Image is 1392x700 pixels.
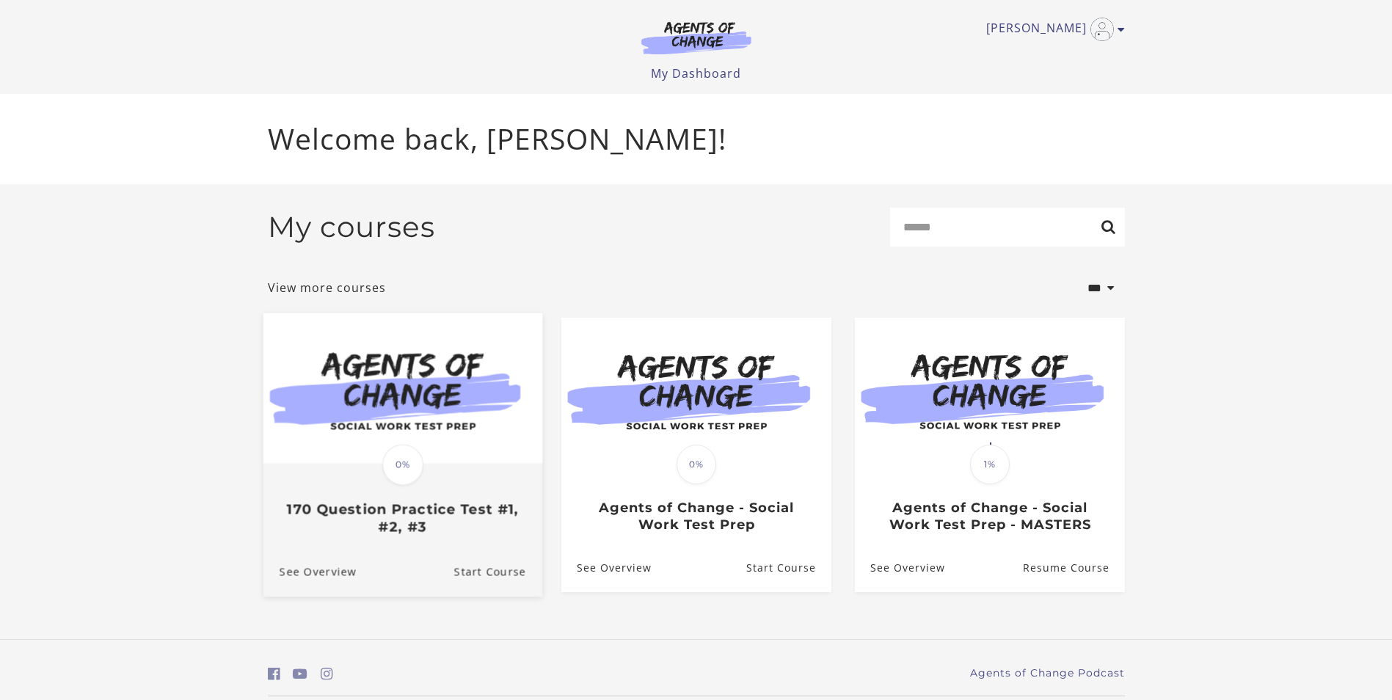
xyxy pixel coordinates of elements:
span: 0% [677,445,716,484]
i: https://www.youtube.com/c/AgentsofChangeTestPrepbyMeaganMitchell (Open in a new window) [293,667,307,681]
a: https://www.youtube.com/c/AgentsofChangeTestPrepbyMeaganMitchell (Open in a new window) [293,663,307,685]
i: https://www.facebook.com/groups/aswbtestprep (Open in a new window) [268,667,280,681]
a: View more courses [268,279,386,296]
a: Agents of Change - Social Work Test Prep - MASTERS: See Overview [855,544,945,592]
h2: My courses [268,210,435,244]
h3: 170 Question Practice Test #1, #2, #3 [279,501,525,535]
h3: Agents of Change - Social Work Test Prep [577,500,815,533]
a: Agents of Change - Social Work Test Prep: Resume Course [746,544,831,592]
span: 0% [382,444,423,485]
a: https://www.facebook.com/groups/aswbtestprep (Open in a new window) [268,663,280,685]
a: My Dashboard [651,65,741,81]
a: 170 Question Practice Test #1, #2, #3: See Overview [263,547,356,597]
a: https://www.instagram.com/agentsofchangeprep/ (Open in a new window) [321,663,333,685]
a: 170 Question Practice Test #1, #2, #3: Resume Course [453,547,542,597]
img: Agents of Change Logo [626,21,767,54]
a: Agents of Change - Social Work Test Prep - MASTERS: Resume Course [1022,544,1124,592]
a: Toggle menu [986,18,1118,41]
span: 1% [970,445,1010,484]
p: Welcome back, [PERSON_NAME]! [268,117,1125,161]
h3: Agents of Change - Social Work Test Prep - MASTERS [870,500,1109,533]
a: Agents of Change Podcast [970,666,1125,681]
a: Agents of Change - Social Work Test Prep: See Overview [561,544,652,592]
i: https://www.instagram.com/agentsofchangeprep/ (Open in a new window) [321,667,333,681]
